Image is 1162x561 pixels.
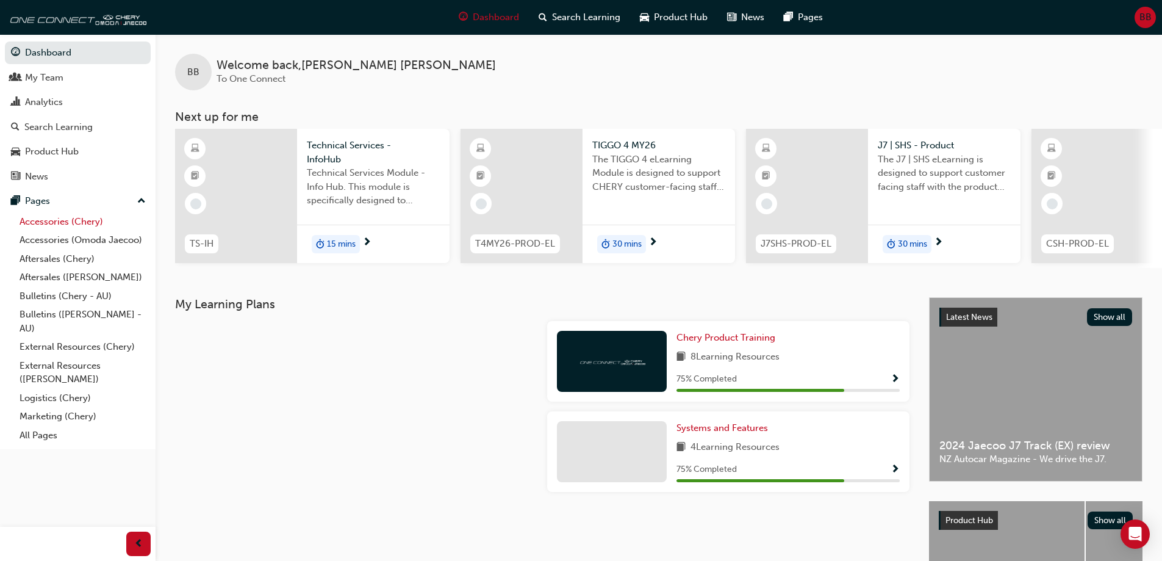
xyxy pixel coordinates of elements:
[5,67,151,89] a: My Team
[15,231,151,250] a: Accessories (Omoda Jaecoo)
[934,237,943,248] span: next-icon
[552,10,620,24] span: Search Learning
[939,439,1132,453] span: 2024 Jaecoo J7 Track (EX) review
[15,338,151,357] a: External Resources (Chery)
[5,42,151,64] a: Dashboard
[15,212,151,231] a: Accessories (Chery)
[11,48,20,59] span: guage-icon
[307,166,440,208] span: Technical Services Module - Info Hub. This module is specifically designed to address the require...
[15,305,151,338] a: Bulletins ([PERSON_NAME] - AU)
[654,10,708,24] span: Product Hub
[878,139,1011,153] span: J7 | SHS - Product
[15,268,151,287] a: Aftersales ([PERSON_NAME])
[15,357,151,389] a: External Resources ([PERSON_NAME])
[539,10,547,25] span: search-icon
[891,465,900,476] span: Show Progress
[891,462,900,477] button: Show Progress
[473,10,519,24] span: Dashboard
[15,389,151,408] a: Logistics (Chery)
[1047,141,1056,157] span: learningResourceType_ELEARNING-icon
[449,5,529,30] a: guage-iconDashboard
[762,141,770,157] span: learningResourceType_ELEARNING-icon
[5,140,151,163] a: Product Hub
[11,147,20,157] span: car-icon
[784,10,793,25] span: pages-icon
[6,5,146,29] img: oneconnect
[741,10,764,24] span: News
[612,237,642,252] span: 30 mins
[761,198,772,209] span: learningRecordVerb_NONE-icon
[25,194,50,208] div: Pages
[25,170,48,184] div: News
[746,129,1020,263] a: J7SHS-PROD-ELJ7 | SHS - ProductThe J7 | SHS eLearning is designed to support customer facing staf...
[217,59,496,73] span: Welcome back , [PERSON_NAME] [PERSON_NAME]
[362,237,371,248] span: next-icon
[11,73,20,84] span: people-icon
[190,198,201,209] span: learningRecordVerb_NONE-icon
[676,463,737,477] span: 75 % Completed
[187,65,199,79] span: BB
[15,250,151,269] a: Aftersales (Chery)
[1121,519,1150,549] div: Open Intercom Messenger
[11,196,20,207] span: pages-icon
[1047,198,1058,209] span: learningRecordVerb_NONE-icon
[1047,168,1056,184] span: booktick-icon
[929,297,1142,482] a: Latest NewsShow all2024 Jaecoo J7 Track (EX) reviewNZ Autocar Magazine - We drive the J7.
[676,350,686,365] span: book-icon
[307,139,440,166] span: Technical Services - InfoHub
[5,190,151,212] button: Pages
[316,236,325,252] span: duration-icon
[529,5,630,30] a: search-iconSearch Learning
[1087,308,1133,326] button: Show all
[461,129,735,263] a: T4MY26-PROD-ELTIGGO 4 MY26The TIGGO 4 eLearning Module is designed to support CHERY customer-faci...
[630,5,717,30] a: car-iconProduct Hub
[459,10,468,25] span: guage-icon
[476,198,487,209] span: learningRecordVerb_NONE-icon
[1088,512,1133,529] button: Show all
[898,237,927,252] span: 30 mins
[15,287,151,306] a: Bulletins (Chery - AU)
[939,308,1132,327] a: Latest NewsShow all
[5,91,151,114] a: Analytics
[774,5,833,30] a: pages-iconPages
[887,236,895,252] span: duration-icon
[761,237,831,251] span: J7SHS-PROD-EL
[134,537,143,552] span: prev-icon
[945,515,993,526] span: Product Hub
[676,332,775,343] span: Chery Product Training
[939,511,1133,530] a: Product HubShow all
[25,145,79,159] div: Product Hub
[11,172,20,183] span: news-icon
[25,95,63,109] div: Analytics
[891,372,900,387] button: Show Progress
[175,297,909,311] h3: My Learning Plans
[676,440,686,455] span: book-icon
[592,153,725,194] span: The TIGGO 4 eLearning Module is designed to support CHERY customer-facing staff with the product ...
[676,372,737,386] span: 75 % Completed
[11,122,20,133] span: search-icon
[476,141,485,157] span: learningResourceType_ELEARNING-icon
[5,116,151,139] a: Search Learning
[601,236,610,252] span: duration-icon
[11,97,20,108] span: chart-icon
[475,237,555,251] span: T4MY26-PROD-EL
[727,10,736,25] span: news-icon
[217,73,285,84] span: To One Connect
[1135,7,1156,28] button: BB
[1139,10,1152,24] span: BB
[717,5,774,30] a: news-iconNews
[648,237,658,248] span: next-icon
[156,110,1162,124] h3: Next up for me
[15,407,151,426] a: Marketing (Chery)
[137,194,146,209] span: up-icon
[676,331,780,345] a: Chery Product Training
[946,312,992,322] span: Latest News
[578,355,645,367] img: oneconnect
[15,426,151,445] a: All Pages
[690,440,780,455] span: 4 Learning Resources
[939,452,1132,466] span: NZ Autocar Magazine - We drive the J7.
[191,168,199,184] span: booktick-icon
[676,421,773,435] a: Systems and Features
